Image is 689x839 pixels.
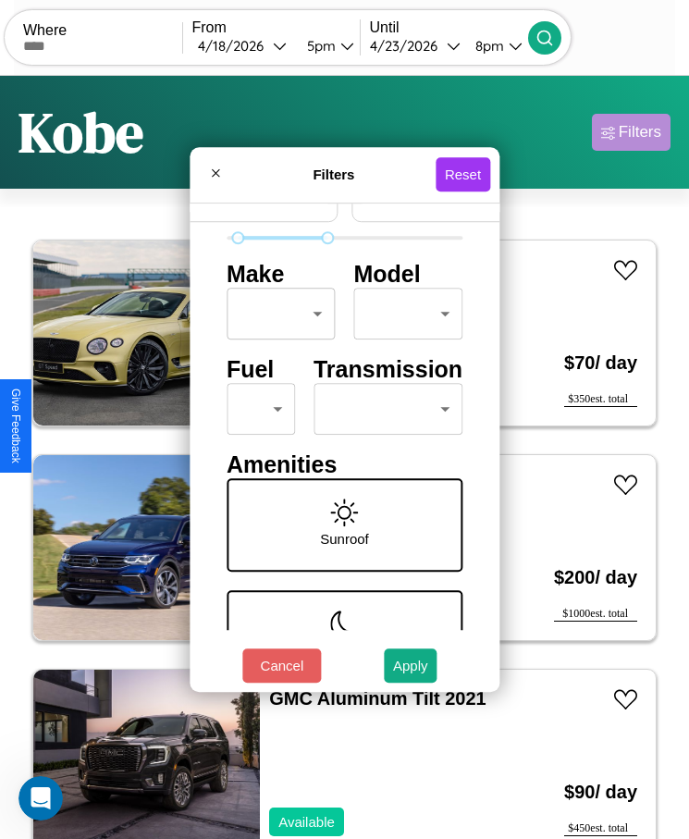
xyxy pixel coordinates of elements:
h4: Make [227,261,336,288]
p: Available [278,809,335,834]
h4: Amenities [227,451,462,478]
h3: $ 200 / day [554,549,637,607]
div: 4 / 18 / 2026 [198,37,273,55]
h1: Kobe [18,94,143,170]
div: Give Feedback [9,389,22,463]
button: Apply [384,648,437,683]
h3: $ 70 / day [564,334,637,392]
h3: $ 90 / day [564,763,637,821]
button: Filters [592,114,671,151]
button: 4/18/2026 [192,36,292,56]
div: 4 / 23 / 2026 [370,37,447,55]
h4: Model [354,261,463,288]
h4: Filters [232,167,436,182]
div: $ 1000 est. total [554,607,637,622]
label: Until [370,19,529,36]
div: 5pm [298,37,340,55]
div: $ 350 est. total [564,392,637,407]
button: 5pm [292,36,360,56]
label: From [192,19,360,36]
label: Where [23,22,182,39]
a: GMC Aluminum Tilt 2021 [269,688,486,709]
button: Reset [436,157,490,191]
iframe: Intercom live chat [18,776,63,820]
button: 8pm [461,36,529,56]
h4: Fuel [227,356,295,383]
div: 8pm [466,37,509,55]
p: Sunroof [320,526,369,551]
div: $ 450 est. total [564,821,637,836]
div: Filters [619,123,661,142]
button: Cancel [242,648,321,683]
h4: Transmission [314,356,462,383]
